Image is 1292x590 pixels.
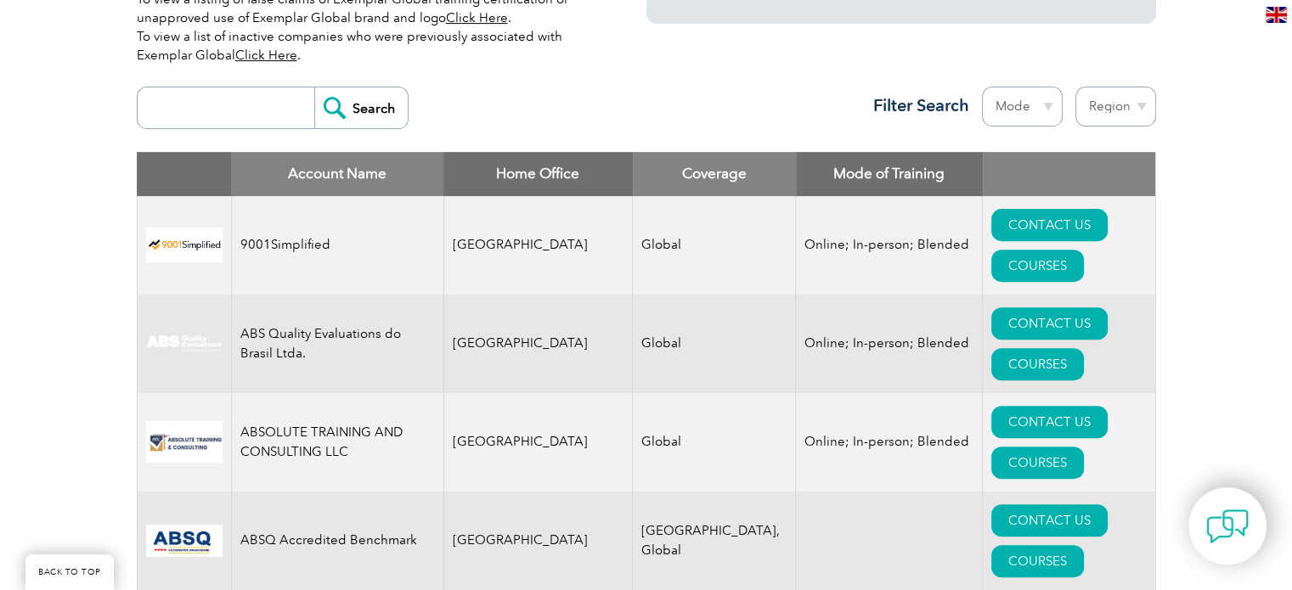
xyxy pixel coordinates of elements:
[796,152,983,196] th: Mode of Training: activate to sort column ascending
[863,95,969,116] h3: Filter Search
[633,393,796,492] td: Global
[235,48,297,63] a: Click Here
[1266,7,1287,23] img: en
[633,152,796,196] th: Coverage: activate to sort column ascending
[443,393,633,492] td: [GEOGRAPHIC_DATA]
[231,393,443,492] td: ABSOLUTE TRAINING AND CONSULTING LLC
[146,228,223,262] img: 37c9c059-616f-eb11-a812-002248153038-logo.png
[796,393,983,492] td: Online; In-person; Blended
[633,295,796,393] td: Global
[991,307,1108,340] a: CONTACT US
[231,492,443,590] td: ABSQ Accredited Benchmark
[146,334,223,353] img: c92924ac-d9bc-ea11-a814-000d3a79823d-logo.jpg
[231,295,443,393] td: ABS Quality Evaluations do Brasil Ltda.
[796,295,983,393] td: Online; In-person; Blended
[1206,505,1249,548] img: contact-chat.png
[231,196,443,295] td: 9001Simplified
[443,152,633,196] th: Home Office: activate to sort column ascending
[991,348,1084,380] a: COURSES
[146,421,223,463] img: 16e092f6-eadd-ed11-a7c6-00224814fd52-logo.png
[796,196,983,295] td: Online; In-person; Blended
[443,492,633,590] td: [GEOGRAPHIC_DATA]
[25,554,114,590] a: BACK TO TOP
[446,10,508,25] a: Click Here
[633,492,796,590] td: [GEOGRAPHIC_DATA], Global
[991,250,1084,282] a: COURSES
[991,447,1084,479] a: COURSES
[991,504,1108,537] a: CONTACT US
[146,525,223,557] img: cc24547b-a6e0-e911-a812-000d3a795b83-logo.png
[443,295,633,393] td: [GEOGRAPHIC_DATA]
[991,209,1108,241] a: CONTACT US
[231,152,443,196] th: Account Name: activate to sort column descending
[443,196,633,295] td: [GEOGRAPHIC_DATA]
[633,196,796,295] td: Global
[991,545,1084,577] a: COURSES
[314,87,408,128] input: Search
[991,406,1108,438] a: CONTACT US
[983,152,1155,196] th: : activate to sort column ascending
